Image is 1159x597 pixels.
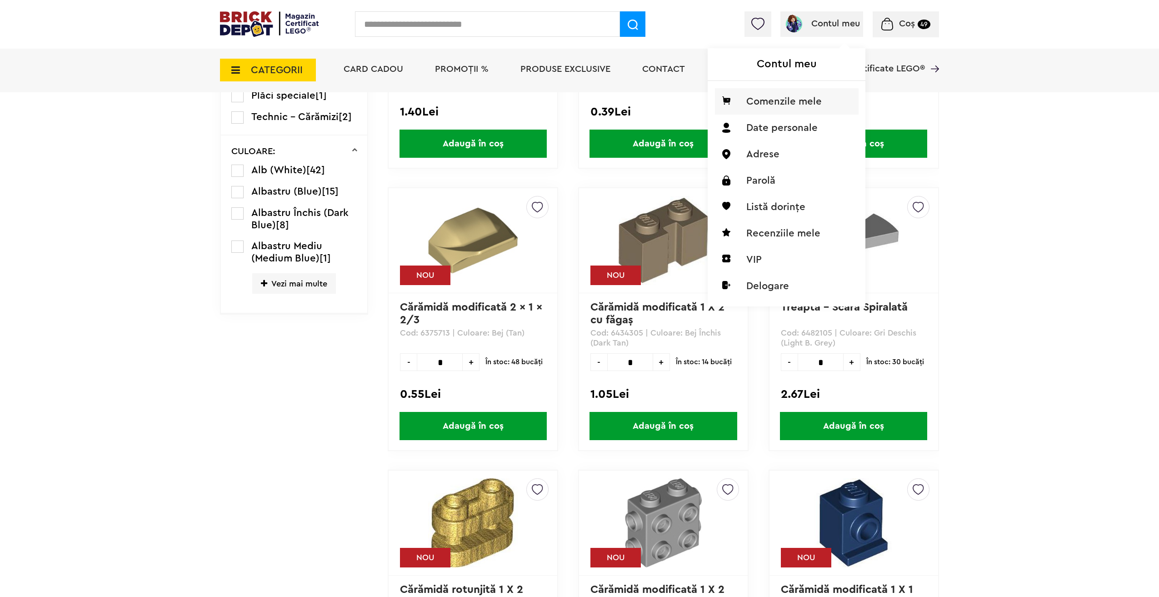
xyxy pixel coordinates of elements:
[339,112,352,122] span: [2]
[590,266,641,285] div: NOU
[642,65,685,74] a: Contact
[400,584,523,595] a: Cărămidă rotunjită 1 X 2
[925,52,939,61] a: Magazine Certificate LEGO®
[676,353,732,371] span: În stoc: 14 bucăţi
[400,412,547,440] span: Adaugă în coș
[389,412,557,440] a: Adaugă în coș
[797,478,910,567] img: Cărămidă modificată 1 X 1
[781,388,927,400] div: 2.67Lei
[231,147,275,156] p: CULOARE:
[590,302,728,326] a: Cărămidă modificată 1 X 2 cu făgaş
[590,106,736,118] div: 0.39Lei
[781,302,908,313] a: Treaptă - Scară Spiralată
[400,106,546,118] div: 1.40Lei
[251,90,315,100] span: Plăci speciale
[251,165,306,175] span: Alb (White)
[435,65,489,74] a: PROMOȚII %
[485,353,543,371] span: În stoc: 48 bucăţi
[251,241,322,263] span: Albastru Mediu (Medium Blue)
[606,478,720,567] img: Cărămidă modificată 1 X 2 X 1 2/3 cu knoburi pe 3 laturi
[590,353,607,371] span: -
[708,48,865,81] h1: Contul meu
[866,353,924,371] span: În stoc: 30 bucăţi
[400,302,545,326] a: Cărămidă modificată 2 x 1 x 2/3
[251,186,322,196] span: Albastru (Blue)
[306,165,325,175] span: [42]
[389,130,557,158] a: Adaugă în coș
[463,353,480,371] span: +
[769,412,938,440] a: Adaugă în coș
[251,112,339,122] span: Technic - Cărămizi
[590,328,736,348] p: Cod: 6434305 | Culoare: Bej Închis (Dark Tan)
[400,130,547,158] span: Adaugă în coș
[252,273,336,294] span: Vezi mai multe
[781,353,798,371] span: -
[400,266,450,285] div: NOU
[781,548,831,567] div: NOU
[400,328,546,348] p: Cod: 6375713 | Culoare: Bej (Tan)
[781,328,927,348] p: Cod: 6482105 | Culoare: Gri Deschis (Light B. Grey)
[780,412,927,440] span: Adaugă în coș
[344,65,403,74] a: Card Cadou
[520,65,610,74] a: Produse exclusive
[811,19,860,28] span: Contul meu
[590,388,736,400] div: 1.05Lei
[579,412,748,440] a: Adaugă în coș
[251,65,303,75] span: CATEGORII
[806,52,925,73] span: Magazine Certificate LEGO®
[400,548,450,567] div: NOU
[400,353,417,371] span: -
[590,548,641,567] div: NOU
[276,220,289,230] span: [8]
[589,412,737,440] span: Adaugă în coș
[589,130,737,158] span: Adaugă în coș
[579,130,748,158] a: Adaugă în coș
[251,208,349,230] span: Albastru Închis (Dark Blue)
[844,353,860,371] span: +
[606,196,720,285] img: Cărămidă modificată 1 X 2 cu făgaş
[918,20,930,29] small: 49
[322,186,339,196] span: [15]
[416,478,530,567] img: Cărămidă rotunjită 1 X 2
[416,196,530,285] img: Cărămidă modificată 2 x 1 x 2/3
[315,90,327,100] span: [1]
[899,19,915,28] span: Coș
[784,19,860,28] a: Contul meu
[400,388,546,400] div: 0.55Lei
[320,253,331,263] span: [1]
[781,584,913,595] a: Cărămidă modificată 1 X 1
[653,353,670,371] span: +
